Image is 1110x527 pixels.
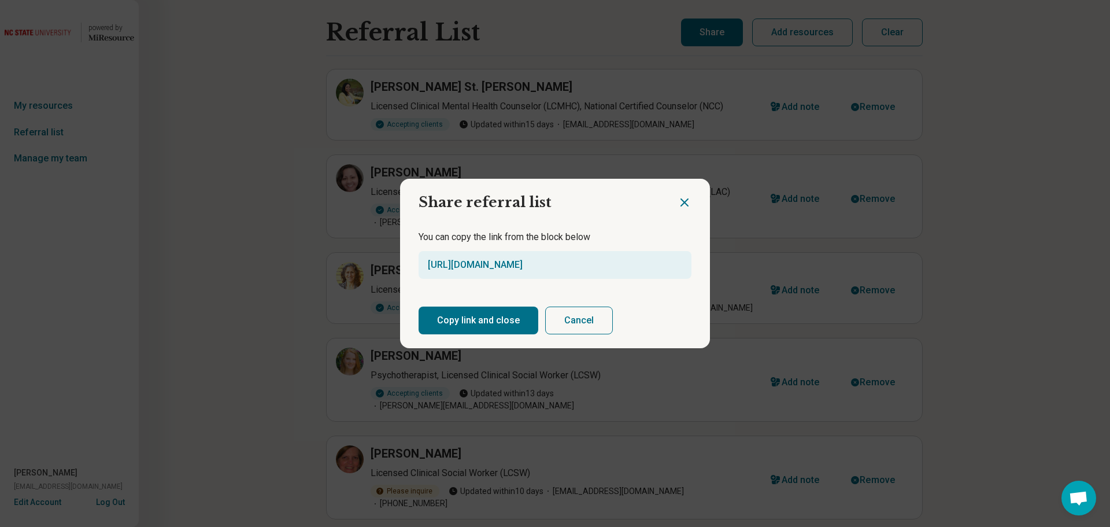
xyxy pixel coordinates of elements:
[419,230,691,244] p: You can copy the link from the block below
[419,307,538,334] button: Copy link and close
[400,179,678,217] h2: Share referral list
[678,196,691,209] button: Close dialog
[428,259,523,270] a: [URL][DOMAIN_NAME]
[545,307,613,334] button: Cancel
